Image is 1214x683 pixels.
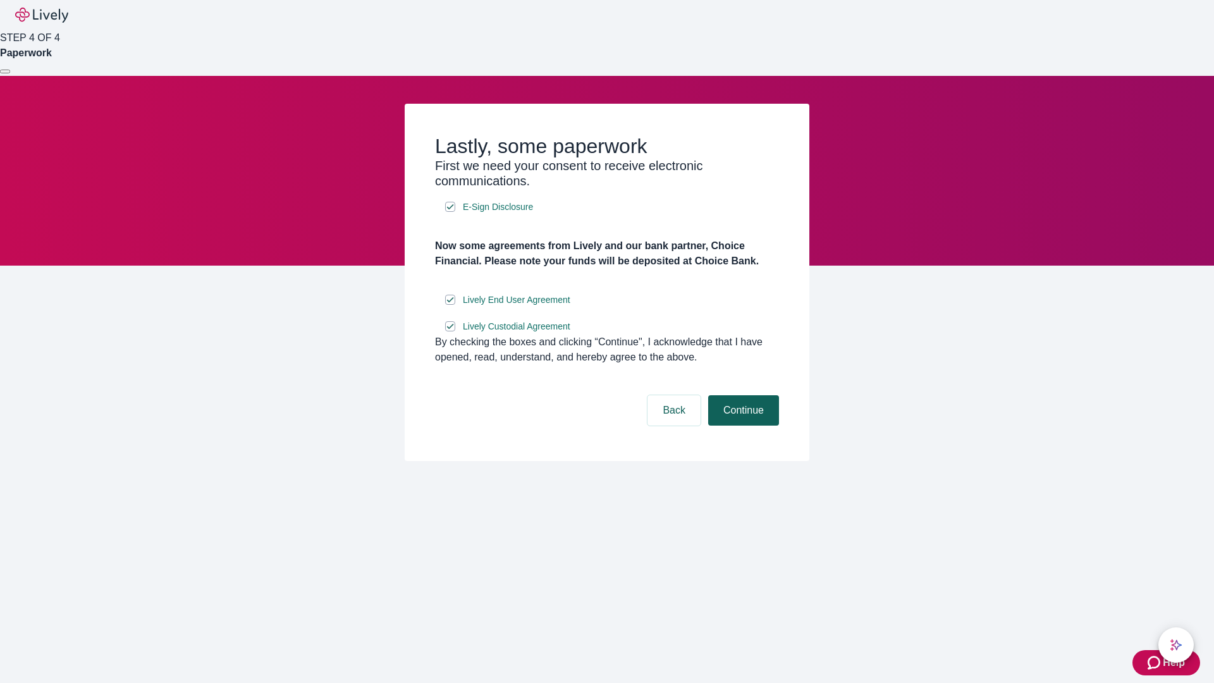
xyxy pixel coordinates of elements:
[460,199,536,215] a: e-sign disclosure document
[1148,655,1163,670] svg: Zendesk support icon
[708,395,779,426] button: Continue
[460,292,573,308] a: e-sign disclosure document
[1158,627,1194,663] button: chat
[463,293,570,307] span: Lively End User Agreement
[15,8,68,23] img: Lively
[435,335,779,365] div: By checking the boxes and clicking “Continue", I acknowledge that I have opened, read, understand...
[460,319,573,335] a: e-sign disclosure document
[463,320,570,333] span: Lively Custodial Agreement
[1170,639,1182,651] svg: Lively AI Assistant
[463,200,533,214] span: E-Sign Disclosure
[1163,655,1185,670] span: Help
[435,158,779,188] h3: First we need your consent to receive electronic communications.
[435,134,779,158] h2: Lastly, some paperwork
[1132,650,1200,675] button: Zendesk support iconHelp
[435,238,779,269] h4: Now some agreements from Lively and our bank partner, Choice Financial. Please note your funds wi...
[647,395,701,426] button: Back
